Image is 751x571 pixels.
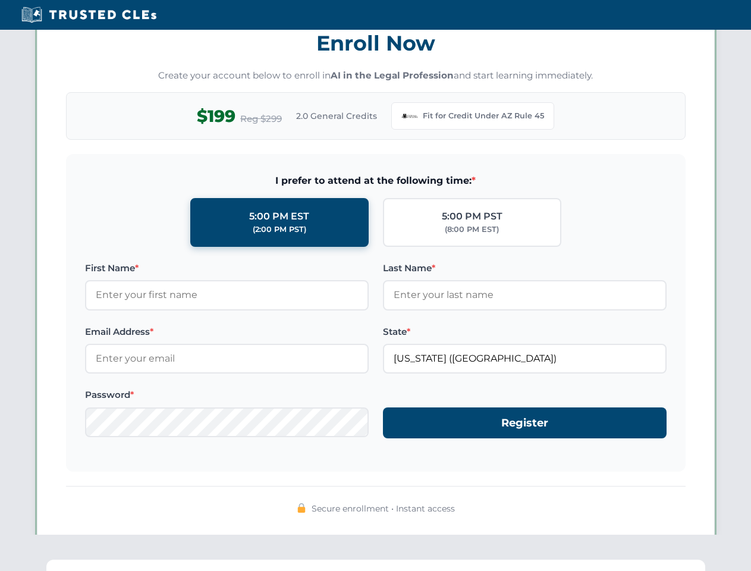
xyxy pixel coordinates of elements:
[312,502,455,515] span: Secure enrollment • Instant access
[85,344,369,374] input: Enter your email
[331,70,454,81] strong: AI in the Legal Profession
[66,24,686,62] h3: Enroll Now
[85,325,369,339] label: Email Address
[445,224,499,236] div: (8:00 PM EST)
[423,110,544,122] span: Fit for Credit Under AZ Rule 45
[296,109,377,123] span: 2.0 General Credits
[85,173,667,189] span: I prefer to attend at the following time:
[18,6,160,24] img: Trusted CLEs
[297,503,306,513] img: 🔒
[383,325,667,339] label: State
[383,261,667,275] label: Last Name
[383,344,667,374] input: Arizona (AZ)
[85,280,369,310] input: Enter your first name
[85,388,369,402] label: Password
[383,280,667,310] input: Enter your last name
[197,103,235,130] span: $199
[85,261,369,275] label: First Name
[253,224,306,236] div: (2:00 PM PST)
[249,209,309,224] div: 5:00 PM EST
[66,69,686,83] p: Create your account below to enroll in and start learning immediately.
[383,407,667,439] button: Register
[442,209,502,224] div: 5:00 PM PST
[401,108,418,124] img: Arizona Bar
[240,112,282,126] span: Reg $299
